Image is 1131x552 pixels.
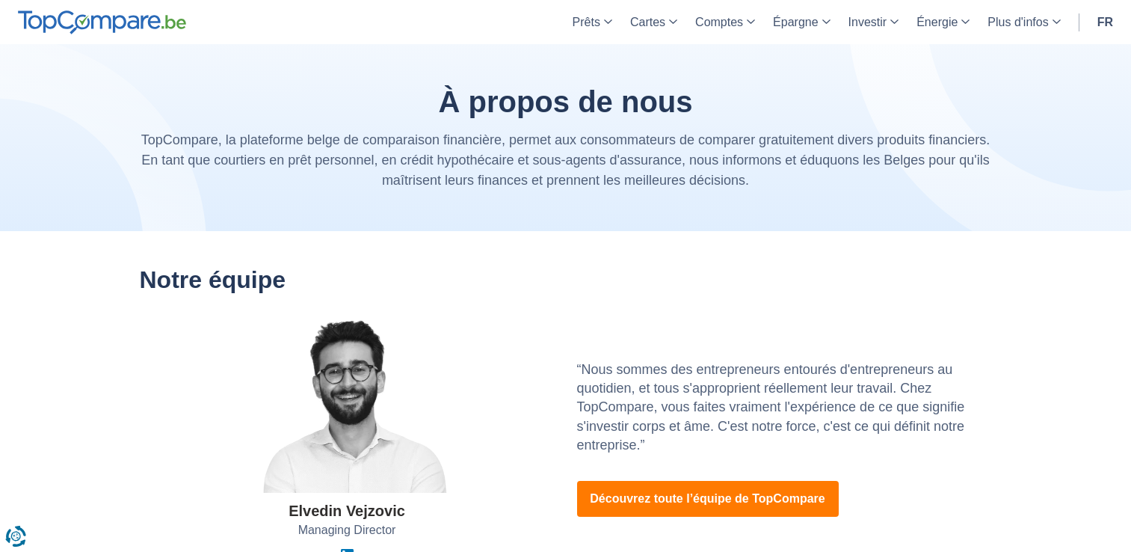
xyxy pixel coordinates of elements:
img: TopCompare [18,10,186,34]
a: Découvrez toute l’équipe de TopCompare [577,481,839,517]
h2: Notre équipe [140,267,992,293]
img: Elvedin Vejzovic [227,316,466,493]
div: Elvedin Vejzovic [289,500,405,522]
span: Managing Director [298,522,396,539]
p: TopCompare, la plateforme belge de comparaison financière, permet aux consommateurs de comparer g... [140,130,992,191]
h1: À propos de nous [140,85,992,118]
p: “Nous sommes des entrepreneurs entourés d'entrepreneurs au quotidien, et tous s'approprient réell... [577,361,992,455]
